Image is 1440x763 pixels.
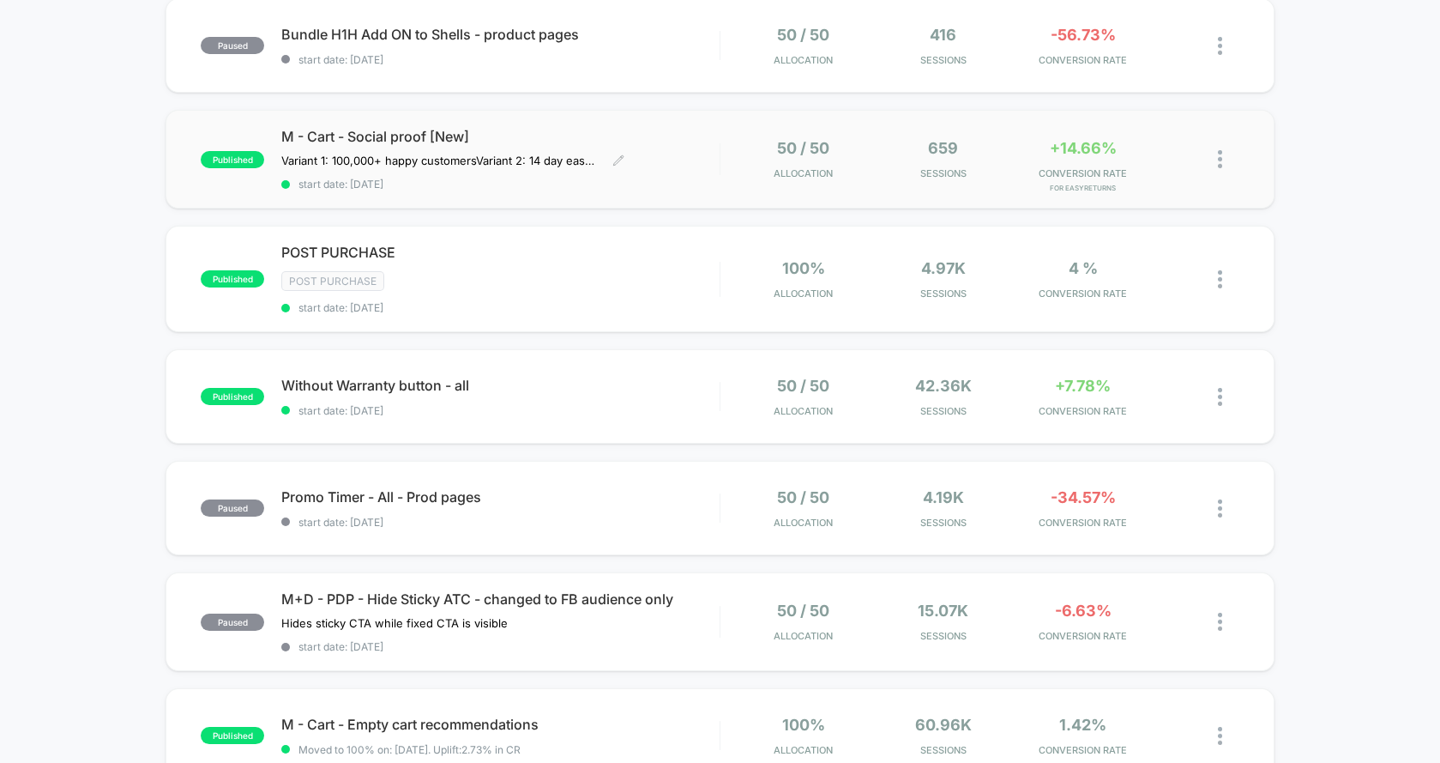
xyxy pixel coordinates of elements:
span: CONVERSION RATE [1017,167,1148,179]
span: Allocation [774,744,833,756]
span: -56.73% [1051,26,1116,44]
span: CONVERSION RATE [1017,744,1148,756]
span: Allocation [774,54,833,66]
img: close [1218,613,1222,631]
span: M - Cart - Social proof [New] [281,128,720,145]
span: Allocation [774,405,833,417]
span: 50 / 50 [777,377,829,395]
span: start date: [DATE] [281,640,720,653]
span: CONVERSION RATE [1017,517,1148,529]
img: close [1218,500,1222,518]
span: -34.57% [1051,488,1116,506]
span: +14.66% [1050,139,1117,157]
span: 4.97k [921,259,966,277]
span: 60.96k [915,716,972,734]
span: Sessions [877,630,1009,642]
span: start date: [DATE] [281,178,720,191]
span: start date: [DATE] [281,404,720,417]
span: Sessions [877,54,1009,66]
img: close [1218,727,1222,745]
span: +7.78% [1055,377,1111,395]
span: POST PURCHASE [281,244,720,261]
span: Without Warranty button - all [281,377,720,394]
span: paused [201,37,264,54]
span: 4.19k [923,488,964,506]
span: start date: [DATE] [281,53,720,66]
span: 100% [782,716,825,734]
span: 15.07k [918,602,968,620]
span: 659 [928,139,958,157]
span: CONVERSION RATE [1017,405,1148,417]
span: Moved to 100% on: [DATE] . Uplift: 2.73% in CR [298,743,521,756]
span: for EasyReturns [1017,184,1148,192]
span: 50 / 50 [777,488,829,506]
span: 50 / 50 [777,139,829,157]
span: Sessions [877,405,1009,417]
img: close [1218,270,1222,288]
span: published [201,270,264,288]
span: Sessions [877,288,1009,300]
span: start date: [DATE] [281,516,720,529]
span: Allocation [774,517,833,529]
span: M - Cart - Empty cart recommendations [281,716,720,733]
span: Allocation [774,167,833,179]
span: Hides sticky CTA while fixed CTA is visible [281,616,508,630]
span: paused [201,614,264,631]
span: 50 / 50 [777,602,829,620]
span: Allocation [774,630,833,642]
span: M+D - PDP - Hide Sticky ATC - changed to FB audience only [281,590,720,608]
span: 1.42% [1059,716,1106,734]
span: Sessions [877,744,1009,756]
img: close [1218,150,1222,168]
img: close [1218,388,1222,406]
span: paused [201,500,264,517]
span: start date: [DATE] [281,301,720,314]
span: Post Purchase [281,271,384,291]
span: Sessions [877,167,1009,179]
span: Promo Timer - All - Prod pages [281,488,720,506]
span: CONVERSION RATE [1017,288,1148,300]
span: 42.36k [915,377,972,395]
span: published [201,151,264,168]
span: 4 % [1069,259,1098,277]
span: Allocation [774,288,833,300]
span: Bundle H1H Add ON to Shells - product pages [281,26,720,43]
span: Sessions [877,517,1009,529]
span: Variant 1: 100,000+ happy customersVariant 2: 14 day easy returns (paused) [281,154,599,167]
span: 50 / 50 [777,26,829,44]
span: -6.63% [1055,602,1112,620]
span: CONVERSION RATE [1017,54,1148,66]
span: 100% [782,259,825,277]
span: 416 [930,26,956,44]
img: close [1218,37,1222,55]
span: CONVERSION RATE [1017,630,1148,642]
span: published [201,727,264,744]
span: published [201,388,264,405]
